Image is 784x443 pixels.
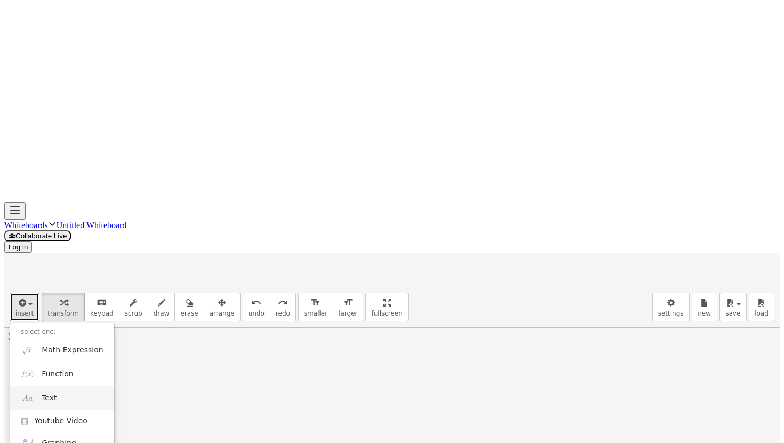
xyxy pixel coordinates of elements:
span: redo [276,310,290,317]
button: erase [174,293,204,321]
span: undo [249,310,265,317]
span: keypad [90,310,114,317]
button: undoundo [243,293,270,321]
a: Function [10,362,114,386]
span: settings [658,310,684,317]
button: redoredo [270,293,296,321]
button: arrange [204,293,241,321]
a: Text [10,386,114,410]
span: Youtube Video [34,416,87,426]
span: larger [339,310,357,317]
i: redo [278,296,288,309]
img: f_x.png [21,367,34,381]
button: Toggle navigation [4,202,26,220]
i: format_size [310,296,321,309]
button: load [749,293,774,321]
button: insert [10,293,39,321]
button: Collaborate Live [4,230,71,241]
img: sqrt_x.png [21,343,34,357]
span: Text [42,393,57,404]
button: chevron_rightFormulas [4,327,780,344]
span: fullscreen [371,310,402,317]
span: new [698,310,711,317]
button: fullscreen [365,293,408,321]
button: Log in [4,241,32,253]
button: new [692,293,717,321]
i: keyboard [97,296,107,309]
button: save [719,293,747,321]
span: draw [154,310,170,317]
i: undo [251,296,261,309]
span: erase [180,310,198,317]
span: chevron_right [4,330,17,343]
button: settings [652,293,690,321]
button: format_sizelarger [333,293,363,321]
a: Youtube Video [10,410,114,432]
a: Math Expression [10,338,114,362]
button: scrub [119,293,148,321]
span: Collaborate Live [9,232,67,240]
span: load [755,310,769,317]
span: Math Expression [42,345,103,356]
span: transform [47,310,79,317]
i: format_size [343,296,353,309]
button: transform [42,293,85,321]
span: save [725,310,740,317]
span: scrub [125,310,142,317]
span: arrange [210,310,235,317]
span: smaller [304,310,327,317]
button: keyboardkeypad [84,293,119,321]
a: Whiteboards [4,221,48,230]
button: draw [148,293,175,321]
li: select one: [10,326,114,338]
a: Untitled Whiteboard [57,221,127,230]
img: Aa.png [21,392,34,405]
button: format_sizesmaller [298,293,333,321]
span: Function [42,369,74,380]
span: insert [15,310,34,317]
